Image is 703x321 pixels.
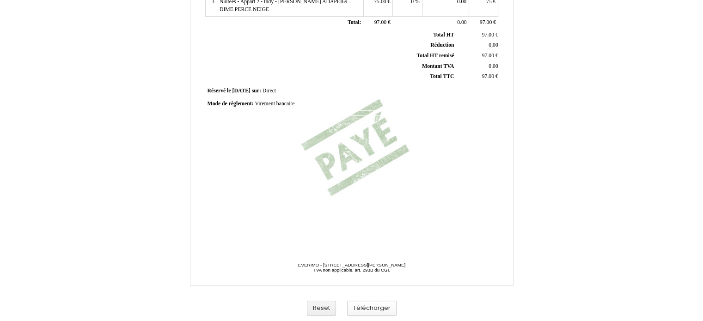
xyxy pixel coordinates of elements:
td: € [456,72,500,82]
td: € [456,51,500,61]
button: Télécharger [347,301,397,316]
span: TVA non applicable, art. 293B du CGI. [313,267,390,273]
td: € [363,16,392,29]
span: Réduction [430,42,454,48]
span: 97.00 [374,19,386,25]
span: Total HT remisé [416,53,454,59]
span: [DATE] [232,88,250,94]
span: 0.00 [489,63,498,69]
span: Montant TVA [422,63,454,69]
span: EVERIMO - [STREET_ADDRESS][PERSON_NAME] [298,262,405,267]
td: € [469,16,498,29]
span: Réservé le [208,88,231,94]
span: Total TTC [430,73,454,79]
span: Total HT [433,32,454,38]
td: € [456,30,500,40]
span: Mode de règlement: [208,101,254,107]
span: 97.00 [480,19,492,25]
span: sur: [252,88,261,94]
span: 0,00 [489,42,498,48]
span: 0.00 [457,19,466,25]
span: 97.00 [482,32,494,38]
span: 97.00 [482,53,494,59]
span: 97.00 [482,73,494,79]
span: Virement bancaire [255,101,294,107]
span: Direct [263,88,276,94]
button: Reset [307,301,336,316]
span: Total: [348,19,361,25]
